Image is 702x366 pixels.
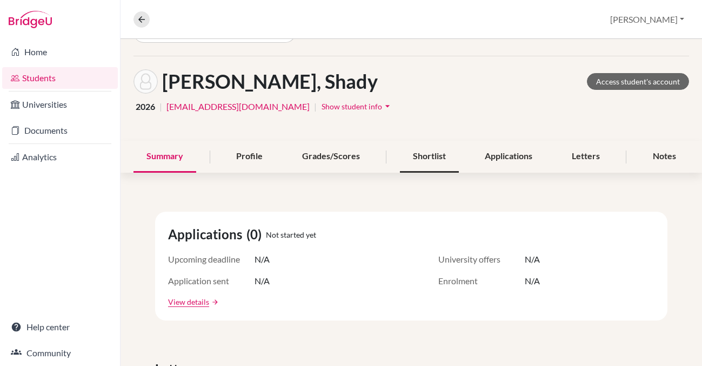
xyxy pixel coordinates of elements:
[400,141,459,173] div: Shortlist
[136,100,155,113] span: 2026
[525,253,540,266] span: N/A
[223,141,276,173] div: Profile
[322,102,382,111] span: Show student info
[382,101,393,112] i: arrow_drop_down
[133,69,158,94] img: Shady Hossain's avatar
[246,225,266,244] span: (0)
[2,41,118,63] a: Home
[133,141,196,173] div: Summary
[2,120,118,141] a: Documents
[168,225,246,244] span: Applications
[255,274,270,287] span: N/A
[266,229,316,240] span: Not started yet
[168,253,255,266] span: Upcoming deadline
[640,141,689,173] div: Notes
[314,100,317,113] span: |
[9,11,52,28] img: Bridge-U
[438,274,525,287] span: Enrolment
[321,98,393,115] button: Show student infoarrow_drop_down
[209,298,219,306] a: arrow_forward
[2,316,118,338] a: Help center
[559,141,613,173] div: Letters
[525,274,540,287] span: N/A
[168,274,255,287] span: Application sent
[472,141,545,173] div: Applications
[2,146,118,168] a: Analytics
[438,253,525,266] span: University offers
[168,296,209,308] a: View details
[162,70,378,93] h1: [PERSON_NAME], Shady
[2,67,118,89] a: Students
[166,100,310,113] a: [EMAIL_ADDRESS][DOMAIN_NAME]
[2,342,118,364] a: Community
[605,9,689,30] button: [PERSON_NAME]
[2,94,118,115] a: Universities
[587,73,689,90] a: Access student's account
[159,100,162,113] span: |
[289,141,373,173] div: Grades/Scores
[255,253,270,266] span: N/A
